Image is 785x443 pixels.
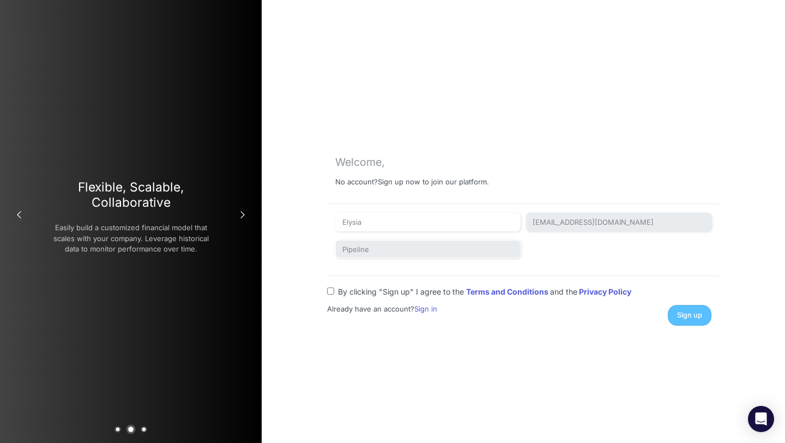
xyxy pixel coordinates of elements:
input: Full Name [335,213,521,231]
button: 1 [114,426,120,432]
h6: Already have an account? [327,305,511,314]
button: Previous [8,204,30,226]
h6: No account? [335,178,711,195]
button: 3 [141,426,147,432]
a: Privacy Policy [579,287,631,296]
p: Sign up now to join our platform. [378,178,489,187]
h3: Flexible, Scalable, Collaborative [52,179,209,209]
a: Terms and Conditions [466,287,550,296]
button: Next [232,204,253,226]
label: By clicking "Sign up" I agree to the and the [338,286,631,297]
div: Welcome, [335,156,711,169]
a: Sign in [414,304,437,313]
input: name@company.com [526,213,711,231]
p: Easily build a customized financial model that scales with your company. Leverage historical data... [52,223,209,255]
div: Open Intercom Messenger [748,406,774,432]
button: 2 [126,424,136,434]
input: Organization [335,240,521,259]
